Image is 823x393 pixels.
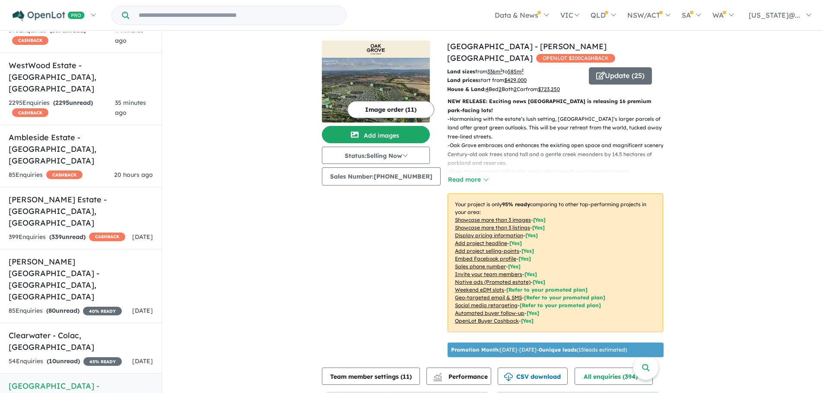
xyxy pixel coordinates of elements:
[9,330,153,353] h5: Clearwater - Colac , [GEOGRAPHIC_DATA]
[83,307,122,315] span: 40 % READY
[12,36,48,45] span: CASHBACK
[499,86,502,92] u: 2
[347,101,434,118] button: Image order (11)
[538,86,560,92] u: $ 723,250
[447,67,582,76] p: from
[12,108,48,117] span: CASHBACK
[589,67,652,85] button: Update (25)
[514,86,517,92] u: 2
[83,357,122,366] span: 45 % READY
[508,263,521,270] span: [ Yes ]
[447,76,582,85] p: start from
[508,68,524,75] u: 585 m
[9,194,153,229] h5: [PERSON_NAME] Estate - [GEOGRAPHIC_DATA] , [GEOGRAPHIC_DATA]
[536,54,615,63] span: OPENLOT $ 200 CASHBACK
[322,58,430,123] img: Oak Grove Estate - Clyde North
[435,373,488,380] span: Performance
[447,77,478,83] b: Land prices
[447,85,582,94] p: Bed Bath Car from
[9,256,153,302] h5: [PERSON_NAME][GEOGRAPHIC_DATA] - [GEOGRAPHIC_DATA] , [GEOGRAPHIC_DATA]
[504,77,527,83] u: $ 429,000
[521,68,524,72] sup: 2
[455,263,506,270] u: Sales phone number
[447,68,475,75] b: Land sizes
[448,141,670,167] p: - Oak Grove embraces and enhances the existing open space and magnificent scenery. Century-old oa...
[433,376,442,381] img: bar-chart.svg
[539,346,577,353] b: 0 unique leads
[46,307,79,314] strong: ( unread)
[426,368,491,385] button: Performance
[502,201,530,208] b: 95 % ready
[521,318,534,324] span: [Yes]
[455,217,531,223] u: Showcase more than 3 images
[504,373,513,381] img: download icon
[749,11,800,19] span: [US_STATE]@...
[521,248,534,254] span: [ Yes ]
[49,357,56,365] span: 10
[448,167,670,194] p: - From the proposed café to the many playgrounds and recreation areas. [GEOGRAPHIC_DATA] features...
[498,368,568,385] button: CSV download
[532,224,545,231] span: [ Yes ]
[9,60,153,94] h5: WestWood Estate - [GEOGRAPHIC_DATA] , [GEOGRAPHIC_DATA]
[455,232,523,239] u: Display pricing information
[455,318,519,324] u: OpenLot Buyer Cashback
[322,126,430,143] button: Add images
[49,233,86,241] strong: ( unread)
[527,310,539,316] span: [Yes]
[524,294,605,301] span: [Refer to your promoted plan]
[114,171,153,179] span: 20 hours ago
[575,368,653,385] button: All enquiries (394)
[9,306,122,316] div: 85 Enquir ies
[9,356,122,367] div: 54 Enquir ies
[47,357,80,365] strong: ( unread)
[451,346,627,354] p: [DATE] - [DATE] - ( 15 leads estimated)
[448,175,488,185] button: Read more
[455,310,524,316] u: Automated buyer follow-up
[506,286,588,293] span: [Refer to your promoted plan]
[455,248,519,254] u: Add project selling-points
[325,44,426,54] img: Oak Grove Estate - Clyde North Logo
[322,368,420,385] button: Team member settings (11)
[434,373,442,377] img: line-chart.svg
[524,271,537,277] span: [ Yes ]
[502,68,524,75] span: to
[525,232,538,239] span: [ Yes ]
[322,147,430,164] button: Status:Selling Now
[455,294,522,301] u: Geo-targeted email & SMS
[455,255,516,262] u: Embed Facebook profile
[115,99,146,117] span: 35 minutes ago
[509,240,522,246] span: [ Yes ]
[448,193,663,332] p: Your project is only comparing to other top-performing projects in your area: - - - - - - - - - -...
[53,99,93,107] strong: ( unread)
[500,68,502,72] sup: 2
[455,224,530,231] u: Showcase more than 3 listings
[403,373,410,380] span: 11
[520,302,601,308] span: [Refer to your promoted plan]
[115,26,143,44] span: 4 minutes ago
[46,170,83,179] span: CASHBACK
[533,279,545,285] span: [Yes]
[9,25,115,46] div: 390 Enquir ies
[89,233,125,241] span: CASHBACK
[518,255,531,262] span: [ Yes ]
[322,41,430,123] a: Oak Grove Estate - Clyde North LogoOak Grove Estate - Clyde North
[13,10,85,21] img: Openlot PRO Logo White
[455,286,504,293] u: Weekend eDM slots
[132,233,153,241] span: [DATE]
[9,232,125,242] div: 399 Enquir ies
[455,271,522,277] u: Invite your team members
[455,279,531,285] u: Native ads (Promoted estate)
[533,217,546,223] span: [ Yes ]
[9,98,115,119] div: 2295 Enquir ies
[51,233,62,241] span: 339
[55,99,69,107] span: 2295
[448,97,663,115] p: NEW RELEASE: Exciting news [GEOGRAPHIC_DATA] is releasing 16 premium park-facing lots!
[451,346,500,353] b: Promotion Month:
[448,115,670,141] p: - Harmonising with the estate’s lush setting, [GEOGRAPHIC_DATA]’s larger parcels of land offer gr...
[486,86,489,92] u: 4
[132,307,153,314] span: [DATE]
[487,68,502,75] u: 336 m
[132,357,153,365] span: [DATE]
[48,307,56,314] span: 80
[131,6,344,25] input: Try estate name, suburb, builder or developer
